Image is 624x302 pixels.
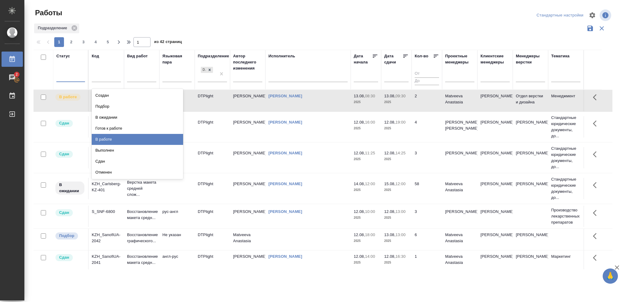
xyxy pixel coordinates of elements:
p: 12.08, [384,209,395,214]
p: 12.08, [354,254,365,259]
p: 12.08, [384,151,395,155]
p: 2025 [354,238,378,244]
td: DTPlight [195,178,230,199]
p: 12.08, [354,209,365,214]
p: Маркетинг [551,253,580,260]
p: 09:30 [395,94,406,98]
p: Восстановление макета средн... [127,253,156,266]
p: Сдан [59,151,69,157]
p: 2025 [384,125,409,131]
button: Здесь прячутся важные кнопки [589,250,604,265]
span: из 42 страниц [154,38,182,47]
td: 1 [412,250,442,272]
p: Сдан [59,210,69,216]
button: 5 [103,37,113,47]
p: 14.08, [354,182,365,186]
div: Проектные менеджеры [445,53,474,65]
button: 🙏 [603,268,618,284]
div: KZH_SanofiUA-2041 [92,253,121,266]
p: [PERSON_NAME], [PERSON_NAME] [445,119,474,131]
td: Matveeva Anastasia [442,250,477,272]
p: 19:00 [395,120,406,124]
td: Не указан [159,229,195,250]
td: DTPlight [195,116,230,138]
td: [PERSON_NAME] [230,178,265,199]
div: Клиентские менеджеры [480,53,510,65]
input: До [415,77,439,85]
div: Тематика [551,53,569,59]
p: 12:00 [395,182,406,186]
p: 12.08, [354,120,365,124]
div: Отменен [92,167,183,178]
td: Matveeva Anastasia [230,229,265,250]
span: Посмотреть информацию [600,9,612,21]
div: S_SNF-6800 [92,209,121,215]
button: Сохранить фильтры [584,23,596,34]
p: 2025 [354,215,378,221]
p: 2025 [384,156,409,162]
td: DTPlight [195,90,230,111]
a: [PERSON_NAME] [268,182,302,186]
div: DTPlight [200,66,214,74]
span: 2 [12,71,21,77]
td: 4 [412,116,442,138]
td: Matveeva Anastasia [442,229,477,250]
td: DTPlight [195,250,230,272]
div: Менеджер проверил работу исполнителя, передает ее на следующий этап [55,119,85,128]
div: Готов к работе [92,123,183,134]
button: Сбросить фильтры [596,23,608,34]
p: Стандартные юридические документы, до... [551,115,580,139]
p: [PERSON_NAME] [516,150,545,156]
p: Восстановление макета средн... [127,209,156,221]
td: [PERSON_NAME] [477,250,513,272]
p: 2025 [354,187,378,193]
span: Настроить таблицу [585,8,600,23]
span: 5 [103,39,113,45]
td: рус-англ [159,206,195,227]
p: [PERSON_NAME] [516,232,545,238]
span: 4 [91,39,101,45]
p: 11:25 [365,151,375,155]
p: Стандартные юридические документы, до... [551,146,580,170]
p: Менеджмент [551,93,580,99]
div: Языковая пара [162,53,192,65]
td: [PERSON_NAME] [230,206,265,227]
p: 2025 [354,156,378,162]
p: 2025 [354,99,378,105]
div: Исполнитель [268,53,295,59]
p: 12.08, [354,151,365,155]
p: 18:00 [365,232,375,237]
p: Стандартные юридические документы, до... [551,176,580,201]
div: split button [535,11,585,20]
td: [PERSON_NAME] [442,206,477,227]
td: Matveeva Anastasia [442,90,477,111]
a: 2 [2,70,23,85]
div: Создан [92,90,183,101]
p: 12.08, [384,254,395,259]
td: DTPlight [195,147,230,168]
p: 15.08, [384,182,395,186]
td: [PERSON_NAME] [477,229,513,250]
span: Работы [34,8,62,18]
p: Отдел верстки и дизайна [516,93,545,105]
button: 4 [91,37,101,47]
button: Здесь прячутся важные кнопки [589,116,604,131]
p: [PERSON_NAME] [516,181,545,187]
p: 10:00 [365,209,375,214]
p: 2025 [354,260,378,266]
p: 16:00 [365,120,375,124]
td: Matveeva Anastasia [442,178,477,199]
td: [PERSON_NAME] [477,147,513,168]
button: Здесь прячутся важные кнопки [589,206,604,220]
p: 13.08, [354,94,365,98]
div: KZH_Carlsberg-KZ-401 [92,181,121,193]
p: 2025 [354,125,378,131]
td: [PERSON_NAME] [477,90,513,111]
div: Исполнитель выполняет работу [55,93,85,101]
p: Производство лекарственных препаратов [551,207,580,225]
p: 12.08, [384,120,395,124]
span: 2 [66,39,76,45]
button: Здесь прячутся важные кнопки [589,229,604,243]
p: Сдан [59,254,69,261]
a: [PERSON_NAME] [268,94,302,98]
